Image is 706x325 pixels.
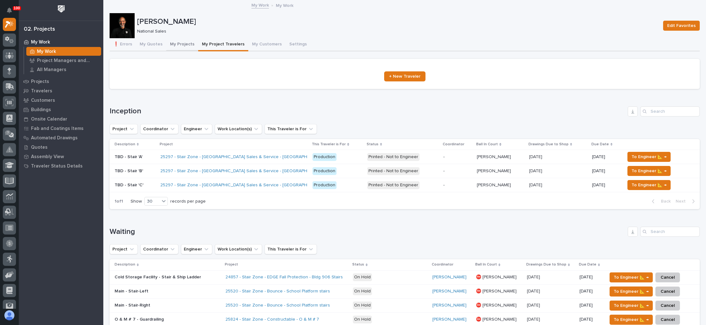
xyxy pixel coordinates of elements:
p: [DATE] [529,153,544,160]
button: To Engineer 📐 → [627,166,671,176]
h1: Waiting [110,227,625,236]
p: TBD - Stair 'A' [115,153,144,160]
p: Due Date [579,261,596,268]
p: [DATE] [527,273,541,280]
p: Customers [31,98,55,103]
p: Fab and Coatings Items [31,126,84,132]
p: Description [115,261,135,268]
p: [PERSON_NAME] [477,153,512,160]
p: O & M # 7 - Guardrailing [115,316,165,322]
p: Main - Stair-Left [115,287,150,294]
span: Cancel [661,288,675,295]
div: On Hold [353,287,372,295]
p: [PERSON_NAME] [477,167,512,174]
span: Next [676,199,689,204]
p: [DATE] [527,316,541,322]
p: Automated Drawings [31,135,78,141]
p: Buildings [31,107,51,113]
a: [PERSON_NAME] [432,317,466,322]
button: Cancel [655,272,680,282]
p: National Sales [137,29,656,34]
a: My Work [24,47,103,56]
button: Coordinator [140,244,178,254]
p: Cold Storage Facility - Stair & Ship Ladder [115,273,202,280]
p: - [443,183,472,188]
span: Cancel [661,302,675,309]
a: [PERSON_NAME] [432,275,466,280]
p: Status [352,261,364,268]
button: This Traveler is For [265,124,317,134]
button: Project [110,124,138,134]
p: Project Managers and Engineers [37,58,99,64]
p: Assembly View [31,154,64,160]
p: This Traveler is For [312,141,346,148]
p: ⛔ [PERSON_NAME] [476,287,518,294]
span: Cancel [661,274,675,281]
span: To Engineer 📐 → [631,181,667,189]
button: To Engineer 📐 → [610,315,653,325]
p: Onsite Calendar [31,116,67,122]
p: [DATE] [592,183,620,188]
a: 25297 - Stair Zone - [GEOGRAPHIC_DATA] Sales & Service - [GEOGRAPHIC_DATA] PSB [160,154,335,160]
p: [DATE] [580,275,602,280]
p: My Work [31,39,50,45]
div: On Hold [353,273,372,281]
button: To Engineer 📐 → [627,152,671,162]
a: [PERSON_NAME] [432,289,466,294]
button: My Projects [166,38,198,51]
a: My Work [19,37,103,47]
p: Projects [31,79,49,85]
span: To Engineer 📐 → [614,302,649,309]
button: My Quotes [136,38,166,51]
p: [DATE] [529,167,544,174]
div: Printed - Not to Engineer [367,181,420,189]
a: Assembly View [19,152,103,161]
p: Drawings Due to Shop [526,261,566,268]
div: Notifications100 [8,8,16,18]
p: Show [131,199,142,204]
input: Search [640,227,700,237]
p: All Managers [37,67,66,73]
a: Projects [19,77,103,86]
p: [PERSON_NAME] [137,17,658,26]
p: 1 of 1 [110,194,128,209]
button: users-avatar [3,309,16,322]
div: Printed - Not to Engineer [367,167,420,175]
p: Due Date [591,141,609,148]
div: Production [312,153,337,161]
a: 25297 - Stair Zone - [GEOGRAPHIC_DATA] Sales & Service - [GEOGRAPHIC_DATA] PSB [160,168,335,174]
button: Edit Favorites [663,21,700,31]
p: Traveler Status Details [31,163,83,169]
p: TBD - Stair 'C' [115,181,145,188]
p: TBD - Stair 'B' [115,167,144,174]
span: To Engineer 📐 → [631,167,667,175]
span: To Engineer 📐 → [614,274,649,281]
p: Ball In Court [475,261,497,268]
button: Cancel [655,301,680,311]
div: On Hold [353,302,372,309]
button: Project [110,244,138,254]
p: ⛔ [PERSON_NAME] [476,273,518,280]
button: Back [647,199,673,204]
p: [DATE] [580,303,602,308]
span: Edit Favorites [667,22,696,29]
button: Notifications [3,4,16,17]
p: Quotes [31,145,48,150]
a: All Managers [24,65,103,74]
button: To Engineer 📐 → [610,272,653,282]
span: To Engineer 📐 → [614,288,649,295]
p: Main - Stair-Right [115,302,152,308]
p: Ball In Court [476,141,498,148]
button: Settings [286,38,311,51]
a: Customers [19,95,103,105]
tr: TBD - Stair 'C'TBD - Stair 'C' 25297 - Stair Zone - [GEOGRAPHIC_DATA] Sales & Service - [GEOGRAPH... [110,178,700,192]
button: Next [673,199,700,204]
a: 25297 - Stair Zone - [GEOGRAPHIC_DATA] Sales & Service - [GEOGRAPHIC_DATA] PSB [160,183,335,188]
div: 02. Projects [24,26,55,33]
p: records per page [170,199,206,204]
h1: Inception [110,107,625,116]
div: Printed - Not to Engineer [367,153,420,161]
button: To Engineer 📐 → [627,180,671,190]
tr: TBD - Stair 'A'TBD - Stair 'A' 25297 - Stair Zone - [GEOGRAPHIC_DATA] Sales & Service - [GEOGRAPH... [110,150,700,164]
